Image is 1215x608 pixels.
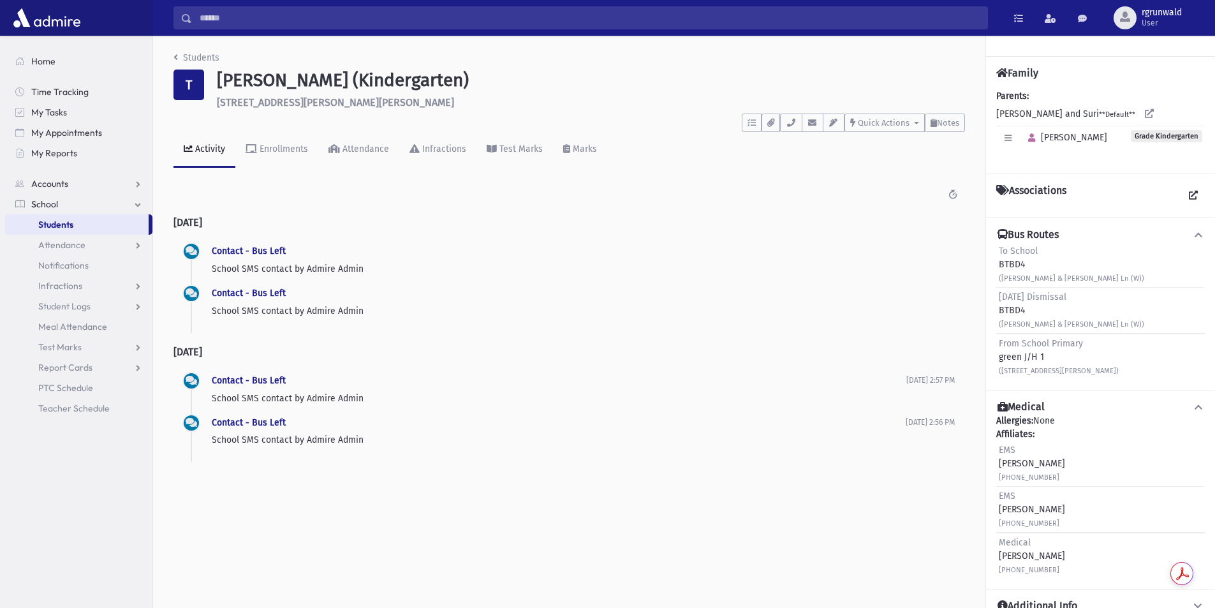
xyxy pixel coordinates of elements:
[906,418,955,427] span: [DATE] 2:56 PM
[212,304,955,318] p: School SMS contact by Admire Admin
[212,375,286,386] a: Contact - Bus Left
[5,255,152,276] a: Notifications
[996,184,1066,207] h4: Associations
[217,96,965,108] h6: [STREET_ADDRESS][PERSON_NAME][PERSON_NAME]
[31,178,68,189] span: Accounts
[31,56,55,67] span: Home
[31,198,58,210] span: School
[925,114,965,132] button: Notes
[999,536,1065,576] div: [PERSON_NAME]
[999,292,1066,302] span: [DATE] Dismissal
[340,144,389,154] div: Attendance
[212,433,906,447] p: School SMS contact by Admire Admin
[5,276,152,296] a: Infractions
[31,127,102,138] span: My Appointments
[212,392,906,405] p: School SMS contact by Admire Admin
[31,86,89,98] span: Time Tracking
[38,362,92,373] span: Report Cards
[38,403,110,414] span: Teacher Schedule
[5,214,149,235] a: Students
[192,6,987,29] input: Search
[5,51,152,71] a: Home
[999,537,1031,548] span: Medical
[212,417,286,428] a: Contact - Bus Left
[999,246,1038,256] span: To School
[999,338,1083,349] span: From School Primary
[5,357,152,378] a: Report Cards
[318,132,399,168] a: Attendance
[570,144,597,154] div: Marks
[5,122,152,143] a: My Appointments
[1182,184,1205,207] a: View all Associations
[173,51,219,70] nav: breadcrumb
[38,300,91,312] span: Student Logs
[858,118,909,128] span: Quick Actions
[217,70,965,91] h1: [PERSON_NAME] (Kindergarten)
[996,89,1205,163] div: [PERSON_NAME] and Suri
[10,5,84,31] img: AdmirePro
[999,320,1144,329] small: ([PERSON_NAME] & [PERSON_NAME] Ln (W))
[1142,18,1182,28] span: User
[173,70,204,100] div: T
[212,246,286,256] a: Contact - Bus Left
[999,445,1015,456] span: EMS
[5,337,152,357] a: Test Marks
[844,114,925,132] button: Quick Actions
[38,280,82,292] span: Infractions
[999,290,1144,330] div: BTBD4
[5,296,152,316] a: Student Logs
[399,132,476,168] a: Infractions
[257,144,308,154] div: Enrollments
[998,401,1045,414] h4: Medical
[497,144,543,154] div: Test Marks
[996,415,1033,426] b: Allergies:
[937,118,959,128] span: Notes
[38,341,82,353] span: Test Marks
[38,219,73,230] span: Students
[38,382,93,394] span: PTC Schedule
[999,367,1119,375] small: ([STREET_ADDRESS][PERSON_NAME])
[999,443,1065,484] div: [PERSON_NAME]
[553,132,607,168] a: Marks
[999,244,1144,285] div: BTBD4
[1131,130,1202,142] span: Grade Kindergarten
[212,262,955,276] p: School SMS contact by Admire Admin
[5,194,152,214] a: School
[5,82,152,102] a: Time Tracking
[5,143,152,163] a: My Reports
[235,132,318,168] a: Enrollments
[998,228,1059,242] h4: Bus Routes
[996,429,1035,440] b: Affiliates:
[193,144,225,154] div: Activity
[5,235,152,255] a: Attendance
[999,274,1144,283] small: ([PERSON_NAME] & [PERSON_NAME] Ln (W))
[5,316,152,337] a: Meal Attendance
[996,67,1038,79] h4: Family
[906,376,955,385] span: [DATE] 2:57 PM
[5,102,152,122] a: My Tasks
[1142,8,1182,18] span: rgrunwald
[999,566,1059,574] small: [PHONE_NUMBER]
[38,321,107,332] span: Meal Attendance
[5,398,152,419] a: Teacher Schedule
[173,206,965,239] h2: [DATE]
[31,147,77,159] span: My Reports
[996,414,1205,579] div: None
[38,260,89,271] span: Notifications
[476,132,553,168] a: Test Marks
[5,174,152,194] a: Accounts
[173,132,235,168] a: Activity
[420,144,466,154] div: Infractions
[173,52,219,63] a: Students
[38,239,85,251] span: Attendance
[999,491,1015,501] span: EMS
[999,473,1059,482] small: [PHONE_NUMBER]
[996,91,1029,101] b: Parents:
[999,337,1119,377] div: green J/H 1
[996,228,1205,242] button: Bus Routes
[996,401,1205,414] button: Medical
[173,336,965,368] h2: [DATE]
[31,107,67,118] span: My Tasks
[999,489,1065,530] div: [PERSON_NAME]
[999,519,1059,528] small: [PHONE_NUMBER]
